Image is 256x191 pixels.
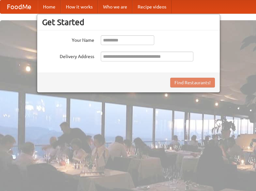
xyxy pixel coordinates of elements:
[0,0,38,13] a: FoodMe
[61,0,98,13] a: How it works
[42,35,94,43] label: Your Name
[42,52,94,60] label: Delivery Address
[170,78,215,88] button: Find Restaurants!
[98,0,132,13] a: Who we are
[42,17,215,27] h3: Get Started
[38,0,61,13] a: Home
[132,0,172,13] a: Recipe videos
